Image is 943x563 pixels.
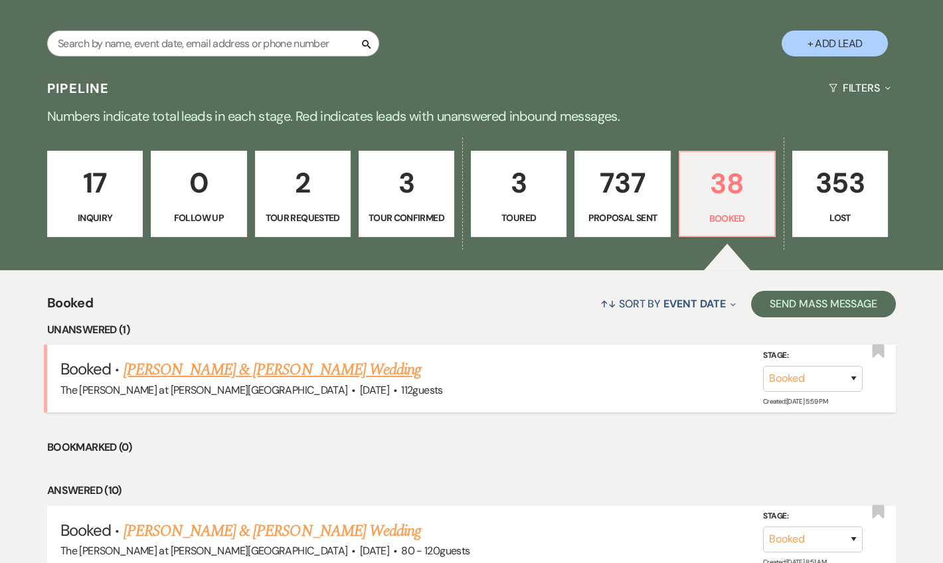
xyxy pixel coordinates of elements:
p: Follow Up [159,210,238,225]
a: [PERSON_NAME] & [PERSON_NAME] Wedding [124,519,421,543]
a: 3Toured [471,151,566,237]
p: Inquiry [56,210,134,225]
p: 2 [264,161,342,205]
p: 17 [56,161,134,205]
p: Tour Confirmed [367,210,446,225]
span: ↑↓ [600,297,616,311]
span: The [PERSON_NAME] at [PERSON_NAME][GEOGRAPHIC_DATA] [60,544,347,558]
a: 2Tour Requested [255,151,351,237]
p: 353 [801,161,879,205]
a: 353Lost [792,151,888,237]
span: Booked [47,293,93,321]
a: 3Tour Confirmed [359,151,454,237]
a: 0Follow Up [151,151,246,237]
span: The [PERSON_NAME] at [PERSON_NAME][GEOGRAPHIC_DATA] [60,383,347,397]
a: 38Booked [679,151,776,237]
button: Sort By Event Date [595,286,741,321]
p: Toured [479,210,558,225]
a: 17Inquiry [47,151,143,237]
input: Search by name, event date, email address or phone number [47,31,379,56]
p: Proposal Sent [583,210,661,225]
p: 3 [367,161,446,205]
p: 0 [159,161,238,205]
a: [PERSON_NAME] & [PERSON_NAME] Wedding [124,358,421,382]
span: [DATE] [360,544,389,558]
p: 3 [479,161,558,205]
p: 38 [688,161,766,206]
button: + Add Lead [782,31,888,56]
span: Booked [60,520,111,540]
p: Lost [801,210,879,225]
li: Answered (10) [47,482,896,499]
span: Booked [60,359,111,379]
h3: Pipeline [47,79,110,98]
span: Event Date [663,297,725,311]
li: Unanswered (1) [47,321,896,339]
button: Send Mass Message [751,291,896,317]
label: Stage: [763,509,863,524]
span: [DATE] [360,383,389,397]
a: 737Proposal Sent [574,151,670,237]
span: 112 guests [401,383,442,397]
p: Booked [688,211,766,226]
span: Created: [DATE] 5:59 PM [763,396,827,405]
button: Filters [823,70,896,106]
p: Tour Requested [264,210,342,225]
li: Bookmarked (0) [47,439,896,456]
label: Stage: [763,349,863,363]
p: 737 [583,161,661,205]
span: 80 - 120 guests [401,544,470,558]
